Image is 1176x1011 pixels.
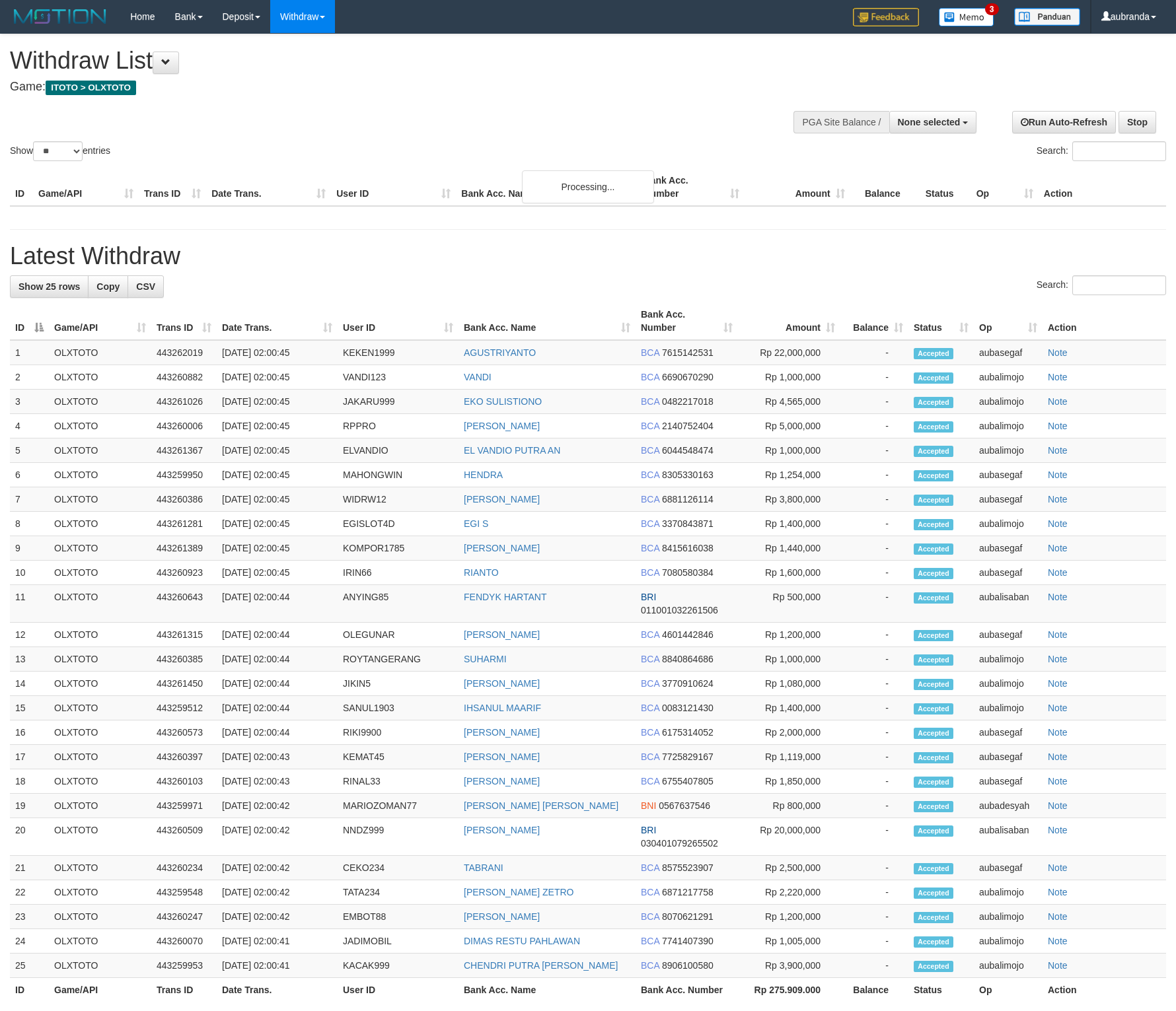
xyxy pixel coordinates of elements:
[10,340,49,365] td: 1
[464,751,540,762] a: [PERSON_NAME]
[464,372,492,382] a: VANDI
[338,414,459,438] td: RPPRO
[840,561,908,585] td: -
[738,414,840,438] td: Rp 5,000,000
[338,340,459,365] td: KEKEN1999
[793,111,889,133] div: PGA Site Balance /
[638,168,744,206] th: Bank Acc. Number
[840,769,908,794] td: -
[338,512,459,536] td: EGISLOT4D
[464,825,540,835] a: [PERSON_NAME]
[738,536,840,561] td: Rp 1,440,000
[217,536,338,561] td: [DATE] 02:00:45
[641,518,659,529] span: BCA
[33,168,139,206] th: Game/API
[840,745,908,769] td: -
[338,696,459,720] td: SANUL1903
[738,585,840,623] td: Rp 500,000
[217,623,338,647] td: [DATE] 02:00:44
[338,487,459,512] td: WIDRW12
[1048,887,1068,897] a: Note
[1048,727,1068,738] a: Note
[49,647,151,672] td: OLXTOTO
[738,302,840,340] th: Amount: activate to sort column ascending
[1012,111,1116,133] a: Run Auto-Refresh
[33,141,83,161] select: Showentries
[464,470,503,480] a: HENDRA
[1048,825,1068,835] a: Note
[738,647,840,672] td: Rp 1,000,000
[151,720,217,745] td: 443260573
[464,800,618,811] a: [PERSON_NAME] [PERSON_NAME]
[10,647,49,672] td: 13
[49,365,151,390] td: OLXTOTO
[974,585,1043,623] td: aubalisaban
[1048,470,1068,480] a: Note
[914,495,953,506] span: Accepted
[738,672,840,696] td: Rp 1,080,000
[10,672,49,696] td: 14
[10,7,110,26] img: MOTION_logo.png
[641,494,659,505] span: BCA
[840,512,908,536] td: -
[662,543,714,553] span: Copy 8415616038 to clipboard
[662,727,714,738] span: Copy 6175314052 to clipboard
[139,168,206,206] th: Trans ID
[974,390,1043,414] td: aubalimojo
[10,623,49,647] td: 12
[908,302,974,340] th: Status: activate to sort column ascending
[151,463,217,487] td: 443259950
[10,48,771,74] h1: Withdraw List
[738,512,840,536] td: Rp 1,400,000
[1119,111,1156,133] a: Stop
[738,438,840,463] td: Rp 1,000,000
[914,519,953,530] span: Accepted
[49,696,151,720] td: OLXTOTO
[136,281,155,292] span: CSV
[662,421,714,431] span: Copy 2140752404 to clipboard
[641,396,659,407] span: BCA
[738,623,840,647] td: Rp 1,200,000
[1048,862,1068,873] a: Note
[128,275,164,298] a: CSV
[1048,396,1068,407] a: Note
[151,623,217,647] td: 443261315
[338,302,459,340] th: User ID: activate to sort column ascending
[151,672,217,696] td: 443261450
[217,463,338,487] td: [DATE] 02:00:45
[49,487,151,512] td: OLXTOTO
[46,81,136,95] span: ITOTO > OLXTOTO
[49,720,151,745] td: OLXTOTO
[151,696,217,720] td: 443259512
[641,592,656,602] span: BRI
[49,340,151,365] td: OLXTOTO
[338,390,459,414] td: JAKARU999
[464,494,540,505] a: [PERSON_NAME]
[217,745,338,769] td: [DATE] 02:00:43
[464,592,547,602] a: FENDYK HARTANT
[151,745,217,769] td: 443260397
[1048,678,1068,689] a: Note
[662,654,714,664] span: Copy 8840864686 to clipboard
[1048,494,1068,505] a: Note
[840,390,908,414] td: -
[840,438,908,463] td: -
[464,567,499,578] a: RIANTO
[217,438,338,463] td: [DATE] 02:00:45
[641,751,659,762] span: BCA
[840,487,908,512] td: -
[1039,168,1166,206] th: Action
[1048,776,1068,786] a: Note
[745,168,850,206] th: Amount
[10,438,49,463] td: 5
[738,463,840,487] td: Rp 1,254,000
[464,629,540,640] a: [PERSON_NAME]
[914,470,953,481] span: Accepted
[850,168,920,206] th: Balance
[10,463,49,487] td: 6
[151,414,217,438] td: 443260006
[1037,141,1166,161] label: Search:
[641,654,659,664] span: BCA
[641,421,659,431] span: BCA
[217,512,338,536] td: [DATE] 02:00:45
